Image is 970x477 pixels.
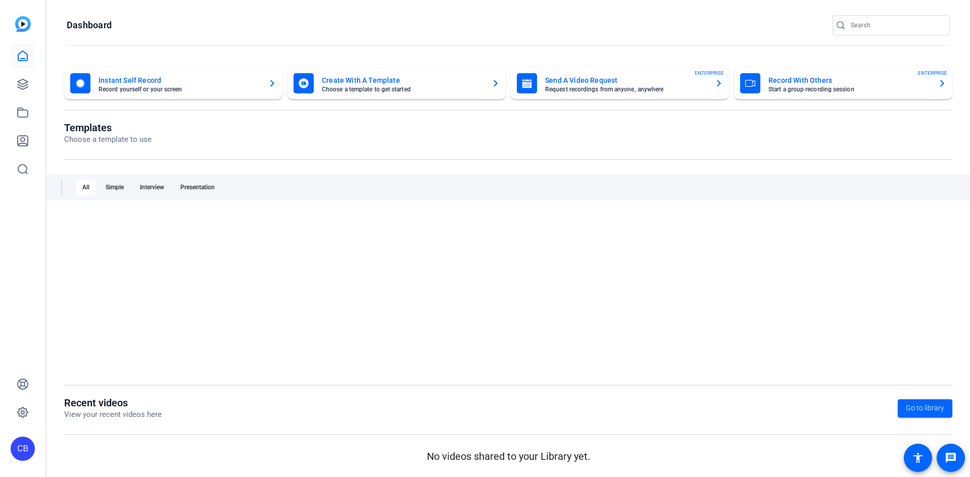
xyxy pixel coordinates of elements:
[322,74,483,86] mat-card-title: Create With A Template
[918,69,947,77] span: ENTERPRISE
[64,409,162,420] p: View your recent videos here
[287,67,506,99] button: Create With A TemplateChoose a template to get started
[734,67,952,99] button: Record With OthersStart a group recording sessionENTERPRISE
[898,399,952,417] a: Go to library
[851,19,942,31] input: Search
[545,74,707,86] mat-card-title: Send A Video Request
[322,86,483,92] mat-card-subtitle: Choose a template to get started
[67,19,112,31] h1: Dashboard
[768,74,930,86] mat-card-title: Record With Others
[99,86,260,92] mat-card-subtitle: Record yourself or your screen
[64,122,152,134] h1: Templates
[15,16,31,32] img: blue-gradient.svg
[64,134,152,145] p: Choose a template to use
[511,67,729,99] button: Send A Video RequestRequest recordings from anyone, anywhereENTERPRISE
[64,397,162,409] h1: Recent videos
[134,179,170,195] div: Interview
[174,179,221,195] div: Presentation
[695,69,724,77] span: ENTERPRISE
[64,67,282,99] button: Instant Self RecordRecord yourself or your screen
[64,449,952,464] p: No videos shared to your Library yet.
[768,86,930,92] mat-card-subtitle: Start a group recording session
[906,403,944,413] span: Go to library
[99,74,260,86] mat-card-title: Instant Self Record
[100,179,130,195] div: Simple
[11,437,35,461] div: CB
[945,452,957,464] mat-icon: message
[912,452,924,464] mat-icon: accessibility
[545,86,707,92] mat-card-subtitle: Request recordings from anyone, anywhere
[76,179,95,195] div: All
